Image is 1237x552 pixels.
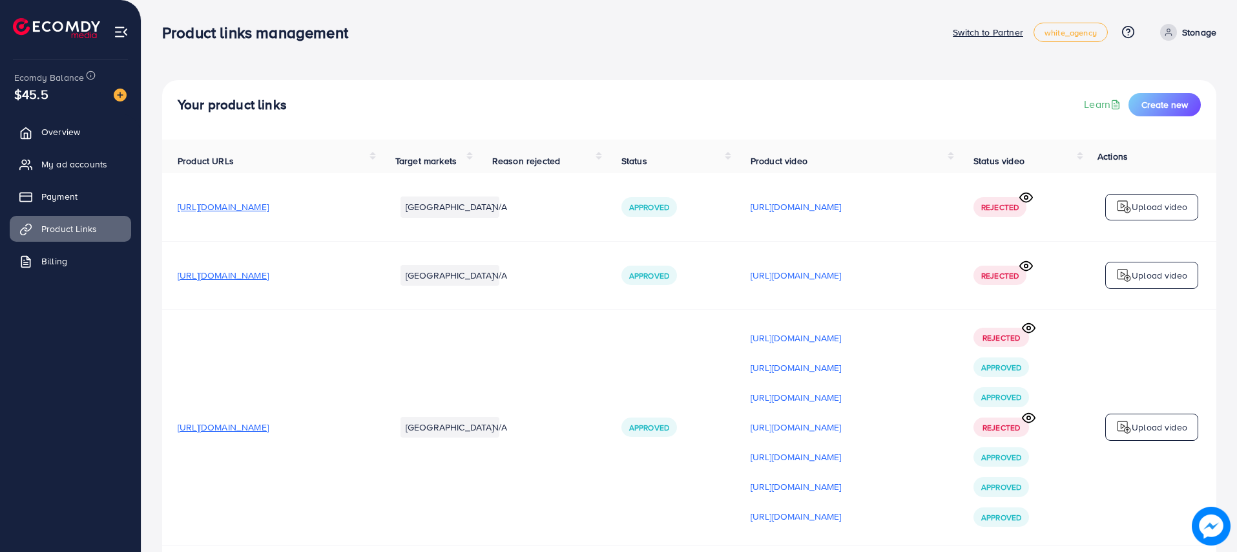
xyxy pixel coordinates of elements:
span: Reason rejected [492,154,560,167]
p: [URL][DOMAIN_NAME] [751,268,842,283]
span: N/A [492,200,507,213]
span: Approved [981,482,1021,493]
span: Approved [629,270,669,281]
li: [GEOGRAPHIC_DATA] [400,417,499,438]
span: Approved [981,392,1021,403]
p: [URL][DOMAIN_NAME] [751,330,842,346]
span: Approved [981,362,1021,373]
span: My ad accounts [41,158,107,171]
span: $45.5 [14,85,48,103]
span: N/A [492,269,507,282]
span: Product Links [41,222,97,235]
button: Create new [1128,93,1201,116]
span: Approved [981,452,1021,463]
span: Payment [41,190,78,203]
span: Product video [751,154,807,167]
span: Status video [973,154,1024,167]
p: Upload video [1132,268,1187,283]
p: [URL][DOMAIN_NAME] [751,509,842,524]
span: Actions [1097,150,1128,163]
li: [GEOGRAPHIC_DATA] [400,196,499,217]
span: Approved [629,202,669,213]
span: Billing [41,255,67,268]
p: Switch to Partner [953,25,1023,40]
img: logo [1116,199,1132,215]
span: Rejected [981,202,1019,213]
span: Create new [1141,98,1188,111]
a: Payment [10,184,131,209]
span: Ecomdy Balance [14,71,84,84]
span: [URL][DOMAIN_NAME] [178,269,269,282]
span: [URL][DOMAIN_NAME] [178,200,269,213]
a: Billing [10,248,131,274]
a: Overview [10,119,131,145]
img: image [114,89,127,101]
img: logo [1116,419,1132,435]
span: [URL][DOMAIN_NAME] [178,421,269,434]
li: [GEOGRAPHIC_DATA] [400,265,499,286]
span: Approved [981,512,1021,523]
span: N/A [492,421,507,434]
img: menu [114,25,129,39]
h4: Your product links [178,97,287,113]
span: Product URLs [178,154,234,167]
a: Product Links [10,216,131,242]
p: Upload video [1132,199,1187,215]
p: Stonage [1182,25,1216,40]
p: [URL][DOMAIN_NAME] [751,449,842,465]
span: Status [621,154,647,167]
a: My ad accounts [10,151,131,177]
img: image [1192,507,1231,546]
h3: Product links management [162,23,359,42]
a: Learn [1084,97,1123,112]
a: Stonage [1155,24,1216,41]
p: [URL][DOMAIN_NAME] [751,479,842,494]
p: [URL][DOMAIN_NAME] [751,199,842,215]
p: [URL][DOMAIN_NAME] [751,390,842,405]
span: Rejected [982,332,1020,343]
span: white_agency [1045,28,1097,37]
span: Approved [629,422,669,433]
span: Target markets [395,154,457,167]
p: [URL][DOMAIN_NAME] [751,419,842,435]
span: Rejected [982,422,1020,433]
span: Overview [41,125,80,138]
a: white_agency [1034,23,1108,42]
p: [URL][DOMAIN_NAME] [751,360,842,376]
img: logo [13,18,100,38]
img: logo [1116,268,1132,283]
span: Rejected [981,270,1019,281]
p: Upload video [1132,419,1187,435]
